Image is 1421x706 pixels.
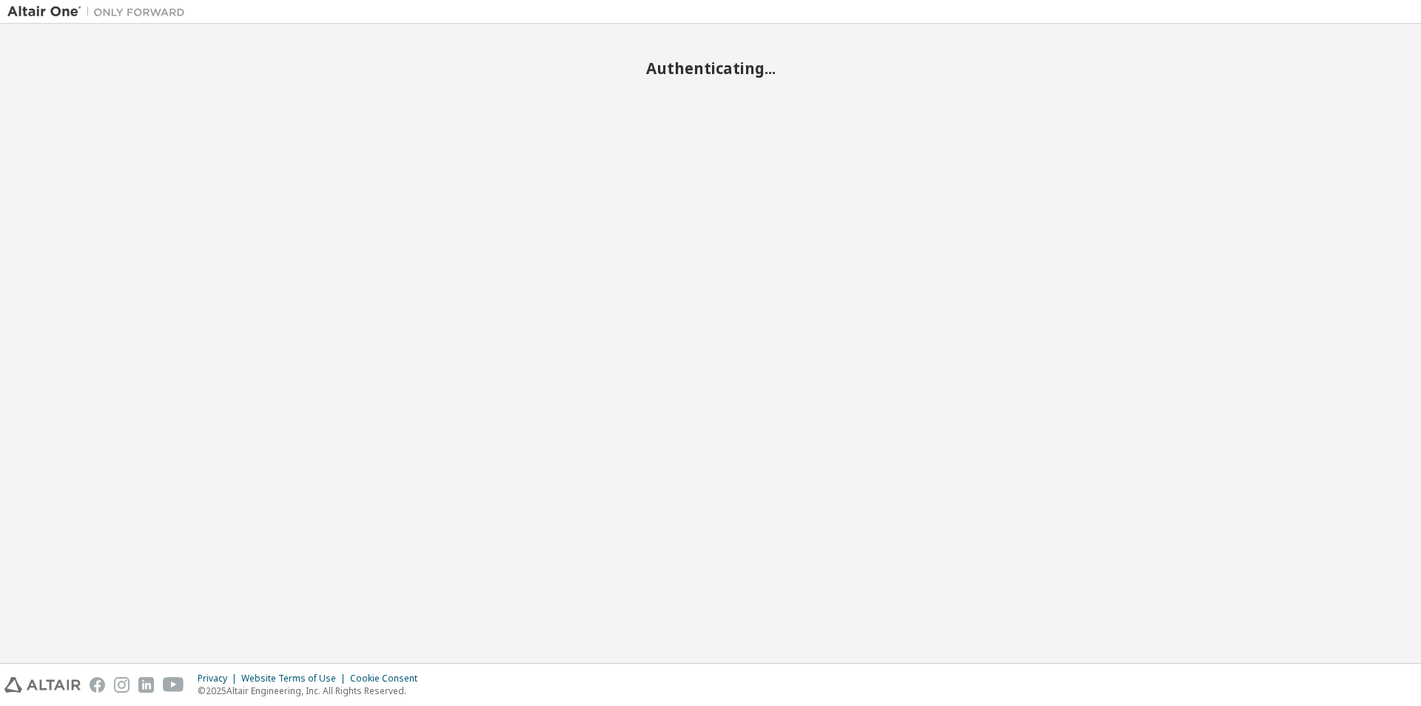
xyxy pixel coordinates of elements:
[198,685,426,697] p: © 2025 Altair Engineering, Inc. All Rights Reserved.
[90,677,105,693] img: facebook.svg
[7,59,1414,78] h2: Authenticating...
[198,673,241,685] div: Privacy
[114,677,130,693] img: instagram.svg
[163,677,184,693] img: youtube.svg
[7,4,192,19] img: Altair One
[241,673,350,685] div: Website Terms of Use
[138,677,154,693] img: linkedin.svg
[4,677,81,693] img: altair_logo.svg
[350,673,426,685] div: Cookie Consent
